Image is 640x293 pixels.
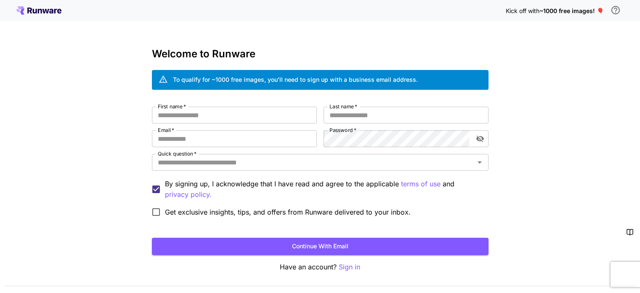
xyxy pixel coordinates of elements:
[339,262,360,272] button: Sign in
[474,156,486,168] button: Open
[401,179,441,189] button: By signing up, I acknowledge that I have read and agree to the applicable and privacy policy.
[401,179,441,189] p: terms of use
[152,48,489,60] h3: Welcome to Runware
[506,7,539,14] span: Kick off with
[473,131,488,146] button: toggle password visibility
[158,150,197,157] label: Quick question
[329,103,357,110] label: Last name
[539,7,604,14] span: ~1000 free images! 🎈
[158,103,186,110] label: First name
[165,207,411,217] span: Get exclusive insights, tips, and offers from Runware delivered to your inbox.
[165,179,482,200] p: By signing up, I acknowledge that I have read and agree to the applicable and
[165,189,212,200] button: By signing up, I acknowledge that I have read and agree to the applicable terms of use and
[607,2,624,19] button: In order to qualify for free credit, you need to sign up with a business email address and click ...
[158,126,174,134] label: Email
[152,238,489,255] button: Continue with email
[173,75,418,84] div: To qualify for ~1000 free images, you’ll need to sign up with a business email address.
[152,262,489,272] p: Have an account?
[165,189,212,200] p: privacy policy.
[329,126,356,134] label: Password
